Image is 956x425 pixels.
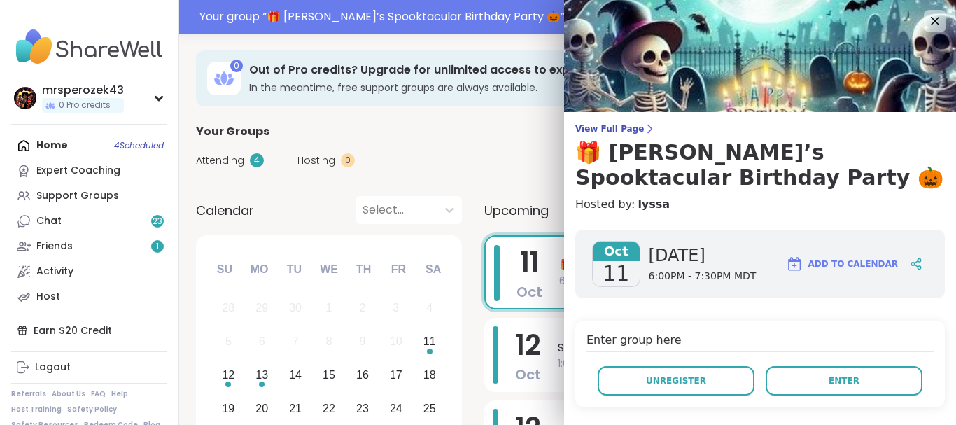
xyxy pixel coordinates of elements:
[209,254,240,285] div: Su
[638,196,670,213] a: lyssa
[11,318,167,343] div: Earn $20 Credit
[558,340,914,356] span: Spirit-Filled Sundays
[289,298,302,317] div: 30
[559,274,913,288] span: 6:00PM - 7:30PM MDT
[766,366,922,396] button: Enter
[314,393,344,424] div: Choose Wednesday, October 22nd, 2025
[281,393,311,424] div: Choose Tuesday, October 21st, 2025
[259,332,265,351] div: 6
[314,327,344,357] div: Not available Wednesday, October 8th, 2025
[244,254,274,285] div: Mo
[35,361,71,375] div: Logout
[516,282,542,302] span: Oct
[11,234,167,259] a: Friends1
[213,293,244,323] div: Not available Sunday, September 28th, 2025
[42,83,124,98] div: mrsperozek43
[575,123,945,190] a: View Full Page🎁 [PERSON_NAME]’s Spooktacular Birthday Party 🎃
[314,254,344,285] div: We
[199,8,948,25] div: Your group “ 🎁 [PERSON_NAME]’s Spooktacular Birthday Party 🎃 ” is starting soon!
[247,393,277,424] div: Choose Monday, October 20th, 2025
[349,254,379,285] div: Th
[247,327,277,357] div: Not available Monday, October 6th, 2025
[586,332,934,352] h4: Enter group here
[36,189,119,203] div: Support Groups
[359,332,365,351] div: 9
[423,332,436,351] div: 11
[11,259,167,284] a: Activity
[36,265,73,279] div: Activity
[255,399,268,418] div: 20
[381,327,411,357] div: Not available Friday, October 10th, 2025
[91,389,106,399] a: FAQ
[196,201,254,220] span: Calendar
[11,355,167,380] a: Logout
[575,123,945,134] span: View Full Page
[326,298,332,317] div: 1
[11,158,167,183] a: Expert Coaching
[423,399,436,418] div: 25
[67,405,117,414] a: Safety Policy
[222,365,234,384] div: 12
[250,153,264,167] div: 4
[11,209,167,234] a: Chat23
[515,326,541,365] span: 12
[520,243,540,282] span: 11
[383,254,414,285] div: Fr
[247,293,277,323] div: Not available Monday, September 29th, 2025
[418,254,449,285] div: Sa
[314,361,344,391] div: Choose Wednesday, October 15th, 2025
[348,393,378,424] div: Choose Thursday, October 23rd, 2025
[593,242,640,261] span: Oct
[559,257,913,274] span: 🎁 [PERSON_NAME]’s Spooktacular Birthday Party 🎃
[247,361,277,391] div: Choose Monday, October 13th, 2025
[575,196,945,213] h4: Hosted by:
[323,399,335,418] div: 22
[59,99,111,111] span: 0 Pro credits
[36,239,73,253] div: Friends
[649,270,757,284] span: 6:00PM - 7:30PM MDT
[326,332,332,351] div: 8
[356,365,369,384] div: 16
[196,153,244,168] span: Attending
[255,298,268,317] div: 29
[829,375,859,387] span: Enter
[52,389,85,399] a: About Us
[222,298,234,317] div: 28
[603,261,629,286] span: 11
[598,366,754,396] button: Unregister
[11,405,62,414] a: Host Training
[786,256,803,272] img: ShareWell Logomark
[153,216,162,228] span: 23
[558,356,914,371] span: 1:00PM - 2:00PM MDT
[426,298,433,317] div: 4
[808,258,898,270] span: Add to Calendar
[390,332,402,351] div: 10
[36,214,62,228] div: Chat
[414,327,444,357] div: Choose Saturday, October 11th, 2025
[414,393,444,424] div: Choose Saturday, October 25th, 2025
[341,153,355,167] div: 0
[281,327,311,357] div: Not available Tuesday, October 7th, 2025
[293,332,299,351] div: 7
[222,399,234,418] div: 19
[359,298,365,317] div: 2
[281,293,311,323] div: Not available Tuesday, September 30th, 2025
[297,153,335,168] span: Hosting
[11,22,167,71] img: ShareWell Nav Logo
[14,87,36,109] img: mrsperozek43
[575,140,945,190] h3: 🎁 [PERSON_NAME]’s Spooktacular Birthday Party 🎃
[414,361,444,391] div: Choose Saturday, October 18th, 2025
[36,164,120,178] div: Expert Coaching
[780,247,904,281] button: Add to Calendar
[289,365,302,384] div: 14
[356,399,369,418] div: 23
[225,332,232,351] div: 5
[279,254,309,285] div: Tu
[484,201,549,220] span: Upcoming
[649,244,757,267] span: [DATE]
[36,290,60,304] div: Host
[230,60,243,72] div: 0
[381,361,411,391] div: Choose Friday, October 17th, 2025
[249,62,825,78] h3: Out of Pro credits? Upgrade for unlimited access to expert-led coaching groups.
[348,293,378,323] div: Not available Thursday, October 2nd, 2025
